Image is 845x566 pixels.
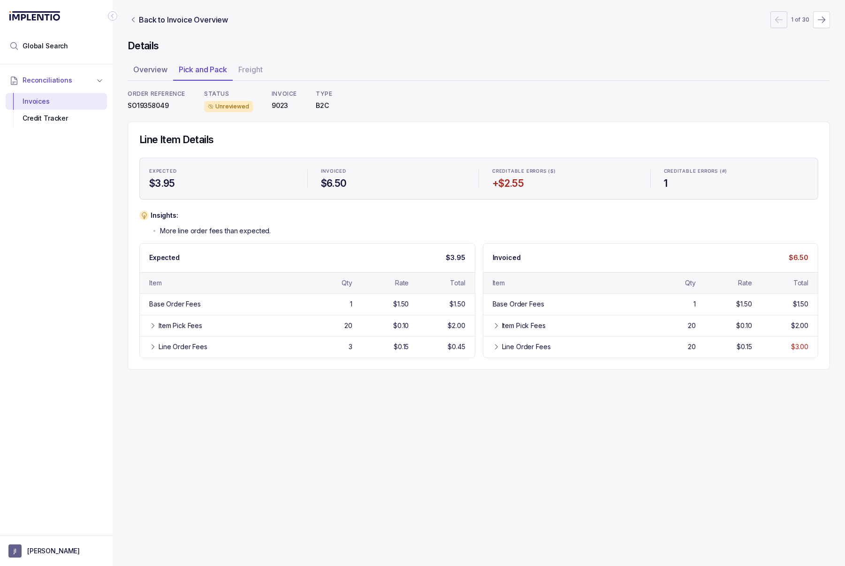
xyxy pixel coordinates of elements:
div: $1.50 [736,299,752,309]
li: Statistic CREDITABLE ERRORS (#) [658,162,815,196]
div: $2.00 [448,321,465,330]
div: 20 [344,321,352,330]
button: Next Page [813,11,830,28]
p: 1 of 30 [791,15,809,24]
p: SO19358049 [128,101,185,110]
p: $3.95 [446,253,465,262]
div: $3.00 [791,342,808,352]
div: Line Order Fees [502,342,551,352]
h4: 1 [664,177,809,190]
div: Total [793,278,808,288]
p: [PERSON_NAME] [27,546,80,556]
p: CREDITABLE ERRORS (#) [664,168,728,174]
div: $0.15 [737,342,752,352]
div: $0.10 [393,321,409,330]
p: Insights: [151,211,271,220]
div: Collapse Icon [107,10,118,22]
p: 9023 [272,101,297,110]
button: User initials[PERSON_NAME] [8,544,104,558]
div: 20 [688,321,696,330]
div: Base Order Fees [493,299,544,309]
div: Credit Tracker [13,110,99,127]
div: Base Order Fees [149,299,201,309]
div: Item Pick Fees [502,321,546,330]
div: 3 [349,342,352,352]
div: Line Order Fees [159,342,207,352]
p: Pick and Pack [179,64,227,75]
ul: Tab Group [128,62,830,81]
p: STATUS [204,90,253,98]
div: $1.50 [793,299,808,309]
div: $0.10 [736,321,752,330]
div: $1.50 [449,299,465,309]
p: INVOICED [321,168,346,174]
p: TYPE [316,90,332,98]
p: INVOICE [272,90,297,98]
li: Statistic INVOICED [315,162,472,196]
p: ORDER REFERENCE [128,90,185,98]
span: Reconciliations [23,76,72,85]
p: Expected [149,253,180,262]
h4: Line Item Details [139,133,818,146]
div: Qty [685,278,696,288]
ul: Statistic Highlights [139,158,818,200]
h4: +$2.55 [492,177,637,190]
div: Reconciliations [6,91,107,129]
div: Invoices [13,93,99,110]
div: Item [149,278,161,288]
p: Invoiced [493,253,521,262]
button: Reconciliations [6,70,107,91]
div: Rate [738,278,752,288]
div: 20 [688,342,696,352]
div: $2.00 [791,321,808,330]
p: Overview [133,64,167,75]
p: EXPECTED [149,168,176,174]
div: Item Pick Fees [159,321,202,330]
span: User initials [8,544,22,558]
div: Rate [395,278,409,288]
div: Qty [342,278,352,288]
p: Back to Invoice Overview [139,14,228,25]
span: Global Search [23,41,68,51]
div: 1 [693,299,696,309]
li: Tab Pick and Pack [173,62,233,81]
div: $0.45 [448,342,465,352]
a: Link Back to Invoice Overview [128,14,230,25]
li: Tab Overview [128,62,173,81]
li: Statistic EXPECTED [144,162,300,196]
div: 1 [350,299,352,309]
p: $6.50 [789,253,808,262]
h4: $6.50 [321,177,466,190]
p: CREDITABLE ERRORS ($) [492,168,556,174]
li: Statistic CREDITABLE ERRORS ($) [487,162,643,196]
h4: $3.95 [149,177,294,190]
p: B2C [316,101,332,110]
div: Item [493,278,505,288]
h4: Details [128,39,830,53]
div: $1.50 [393,299,409,309]
div: Unreviewed [204,101,253,112]
div: $0.15 [394,342,409,352]
div: Total [450,278,465,288]
p: More line order fees than expected. [160,226,271,236]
